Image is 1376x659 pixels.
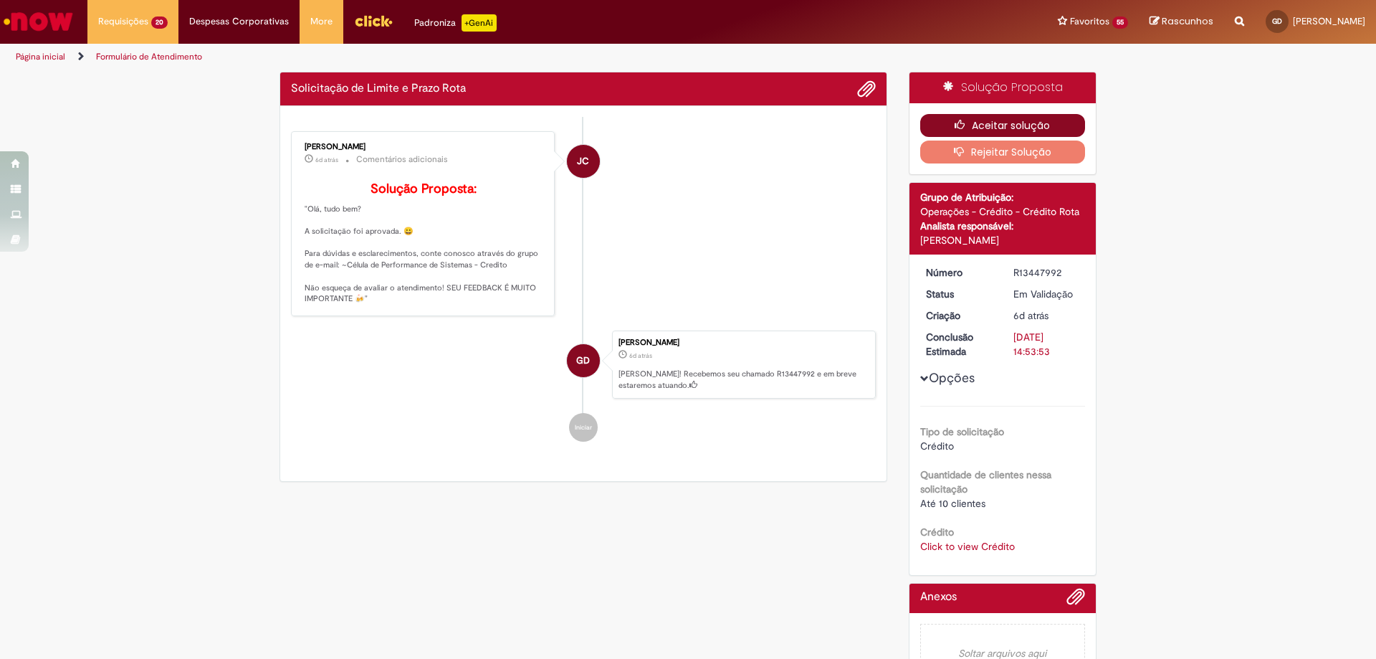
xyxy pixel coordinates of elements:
span: Despesas Corporativas [189,14,289,29]
span: More [310,14,333,29]
p: +GenAi [462,14,497,32]
div: Em Validação [1013,287,1080,301]
time: 26/08/2025 19:54:14 [315,156,338,164]
a: Rascunhos [1150,15,1213,29]
div: R13447992 [1013,265,1080,280]
span: 6d atrás [1013,309,1048,322]
span: 6d atrás [629,351,652,360]
b: Tipo de solicitação [920,425,1004,438]
img: click_logo_yellow_360x200.png [354,10,393,32]
h2: Anexos [920,591,957,604]
span: 6d atrás [315,156,338,164]
p: "Olá, tudo bem? A solicitação foi aprovada. 😀 Para dúvidas e esclarecimentos, conte conosco atrav... [305,182,543,305]
dt: Status [915,287,1003,301]
h2: Solicitação de Limite e Prazo Rota Histórico de tíquete [291,82,466,95]
a: Formulário de Atendimento [96,51,202,62]
dt: Conclusão Estimada [915,330,1003,359]
time: 26/08/2025 11:53:49 [1013,309,1048,322]
p: [PERSON_NAME]! Recebemos seu chamado R13447992 e em breve estaremos atuando. [618,369,868,391]
span: JC [577,144,589,179]
div: [PERSON_NAME] [920,233,1086,247]
span: 55 [1112,16,1128,29]
span: Rascunhos [1162,14,1213,28]
div: Analista responsável: [920,219,1086,233]
div: [PERSON_NAME] [618,338,868,347]
div: 26/08/2025 11:53:49 [1013,308,1080,323]
ul: Histórico de tíquete [291,117,876,457]
ul: Trilhas de página [11,44,907,70]
img: ServiceNow [1,7,75,36]
b: Crédito [920,526,954,539]
div: [DATE] 14:53:53 [1013,330,1080,359]
span: GD [576,343,590,378]
a: Página inicial [16,51,65,62]
span: 20 [151,16,168,29]
small: Comentários adicionais [356,153,448,166]
button: Adicionar anexos [1066,587,1085,613]
div: Grupo de Atribuição: [920,190,1086,204]
dt: Número [915,265,1003,280]
b: Solução Proposta: [371,181,477,197]
span: Favoritos [1070,14,1109,29]
dt: Criação [915,308,1003,323]
a: Click to view Crédito [920,540,1015,553]
button: Aceitar solução [920,114,1086,137]
button: Adicionar anexos [857,80,876,98]
div: Jonas Correia [567,145,600,178]
div: Padroniza [414,14,497,32]
div: [PERSON_NAME] [305,143,543,151]
div: Solução Proposta [909,72,1096,103]
span: Crédito [920,440,954,452]
b: Quantidade de clientes nessa solicitação [920,468,1051,496]
span: Requisições [98,14,148,29]
span: [PERSON_NAME] [1293,15,1365,27]
button: Rejeitar Solução [920,141,1086,163]
div: Operações - Crédito - Crédito Rota [920,204,1086,219]
time: 26/08/2025 11:53:49 [629,351,652,360]
span: GD [1272,16,1282,26]
div: Gabriela Dezanet [567,344,600,377]
li: Gabriela Dezanet [291,331,876,399]
span: Até 10 clientes [920,497,985,510]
